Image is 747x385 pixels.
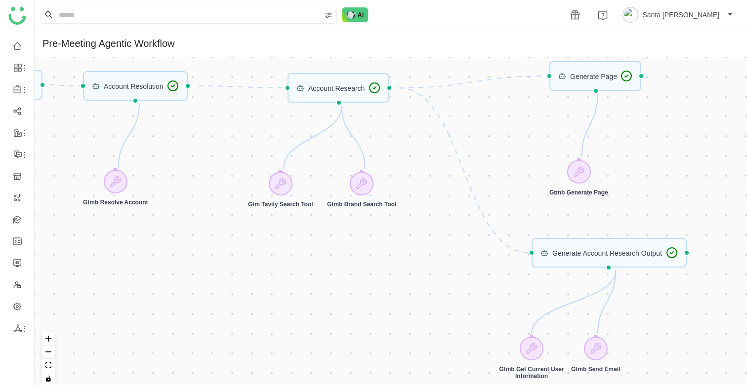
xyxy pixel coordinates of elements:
g: Edge from 68ad817aa4aab14485f75b37 to tool-gtm_tavily_search_tool-68ad817aa4aab14485f75b37 [284,106,341,169]
img: ask-buddy-normal.svg [342,7,369,22]
img: search-type.svg [325,11,332,19]
g: Edge from 68ad817aa4aab14485f75b38 to tool-gtmb_resolve_account-68ad817aa4aab14485f75b38 [119,104,139,167]
button: Santa [PERSON_NAME] [621,7,735,23]
g: Edge from 68ad817aa4aab14485f75b36 to 68ad817aa4aab14485f75b38 [49,85,80,86]
div: Gtmb Resolve Account [83,170,148,206]
div: Account Research [308,84,365,91]
g: Edge from 68ad817aa4aab14485f75b37 to tool-gtmb_brand_search_tool-68ad817aa4aab14485f75b37 [341,106,365,169]
div: Generate Account Research Output [532,238,687,268]
button: zoom out [42,346,55,359]
g: Edge from 68ad817da4aab14485f75b3e to tool-gtmb_send_email-68ad817da4aab14485f75b3e [598,270,616,334]
img: help.svg [598,11,608,21]
button: fit view [42,359,55,372]
g: Edge from 68ad817da4aab14485f75b3e to tool-gtmb_get_current_user_Information-68ad817da4aab14485f7... [532,270,616,334]
g: Edge from 68ad817aa4aab14485f75b37 to 68bfec3c602f4a4072b341dd [399,76,546,88]
g: Edge from 68ad817aa4aab14485f75b38 to 68ad817aa4aab14485f75b37 [199,86,285,88]
div: Account Resolution [104,82,164,89]
div: Pre-Meeting Agentic Workflow [42,38,175,49]
button: zoom in [42,332,55,346]
g: Edge from 68bfec3c602f4a4072b341dd to tool-gtmb_generate_page-68bfec3c602f4a4072b341dd [582,94,598,157]
span: Santa [PERSON_NAME] [642,9,719,20]
img: logo [8,7,26,25]
div: Gtmb Resolve Account [83,199,148,206]
div: Gtmb Send Email [571,366,620,373]
div: Gtmb Get Current User Information [492,337,571,381]
div: Generate Account Research Output [552,249,662,256]
g: Edge from 68ad817aa4aab14485f75b37 to 68ad817da4aab14485f75b3e [399,88,529,253]
div: Gtm Tavily Search Tool [248,172,313,208]
div: Account Research [288,73,389,103]
div: Generate Page [570,73,617,79]
div: Gtm Tavily Search Tool [248,201,313,208]
div: Gtmb Generate Page [549,190,608,196]
div: Generate Page [549,61,642,91]
img: avatar [622,7,638,23]
div: Gtmb Get Current User Information [492,366,571,381]
div: Gtmb Send Email [571,337,620,373]
div: Account Resolution [83,71,188,101]
div: Gtmb Brand Search Tool [327,201,396,208]
div: Gtmb Brand Search Tool [327,172,396,208]
div: Gtmb Generate Page [549,160,608,196]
